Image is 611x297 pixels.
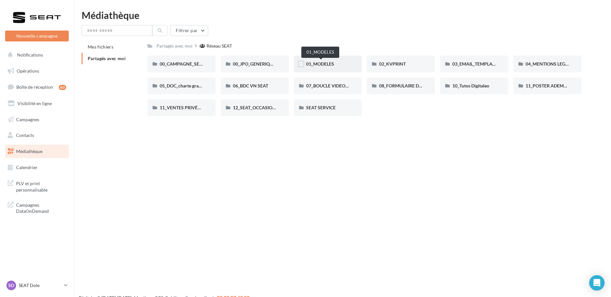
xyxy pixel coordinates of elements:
[526,83,578,88] span: 11_POSTER ADEME SEAT
[207,43,232,49] div: Réseau SEAT
[17,52,43,58] span: Notifications
[59,85,66,90] div: 60
[160,61,220,67] span: 00_CAMPAGNE_SEPTEMBRE
[8,282,14,289] span: SD
[17,68,39,74] span: Opérations
[4,176,70,195] a: PLV et print personnalisable
[379,83,467,88] span: 08_FORMULAIRE DE DEMANDE CRÉATIVE
[4,80,70,94] a: Boîte de réception60
[88,44,113,50] span: Mes fichiers
[4,129,70,142] a: Contacts
[82,10,603,20] div: Médiathèque
[16,132,34,138] span: Contacts
[16,201,66,214] span: Campagnes DataOnDemand
[452,61,522,67] span: 03_EMAIL_TEMPLATE HTML SEAT
[4,64,70,78] a: Opérations
[16,165,38,170] span: Calendrier
[16,116,39,122] span: Campagnes
[306,105,336,110] span: SEAT SERVICE
[5,279,69,292] a: SD SEAT Dole
[306,61,334,67] span: 01_MODELES
[589,275,605,291] div: Open Intercom Messenger
[16,148,42,154] span: Médiathèque
[88,56,126,61] span: Partagés avec moi
[17,101,52,106] span: Visibilité en ligne
[233,105,305,110] span: 12_SEAT_OCCASIONS_GARANTIES
[4,198,70,217] a: Campagnes DataOnDemand
[526,61,611,67] span: 04_MENTIONS LEGALES OFFRES PRESSE
[379,61,406,67] span: 02_KVPRINT
[16,84,53,90] span: Boîte de réception
[160,83,238,88] span: 05_DOC_charte graphique + Guidelines
[233,83,268,88] span: 06_BDC VN SEAT
[452,83,489,88] span: 10_Tutos Digitaleo
[5,31,69,41] button: Nouvelle campagne
[4,161,70,174] a: Calendrier
[170,25,208,36] button: Filtrer par
[233,61,305,67] span: 00_JPO_GENERIQUE IBIZA ARONA
[301,47,339,58] div: 01_MODELES
[4,145,70,158] a: Médiathèque
[4,113,70,126] a: Campagnes
[156,43,192,49] div: Partagés avec moi
[160,105,214,110] span: 11_VENTES PRIVÉES SEAT
[4,97,70,110] a: Visibilité en ligne
[16,179,66,193] span: PLV et print personnalisable
[306,83,391,88] span: 07_BOUCLE VIDEO ECRAN SHOWROOM
[19,282,61,289] p: SEAT Dole
[4,48,67,62] button: Notifications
